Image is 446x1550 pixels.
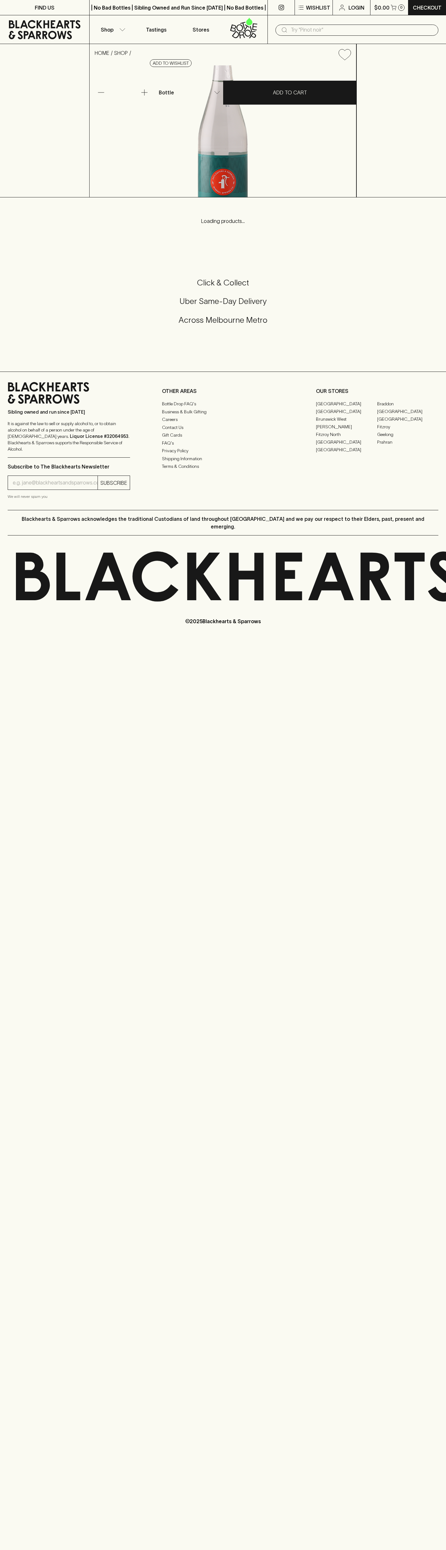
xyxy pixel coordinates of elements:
[114,50,128,56] a: SHOP
[316,423,377,431] a: [PERSON_NAME]
[101,26,113,33] p: Shop
[8,315,438,325] h5: Across Melbourne Metro
[8,296,438,306] h5: Uber Same-Day Delivery
[95,50,109,56] a: HOME
[162,408,284,416] a: Business & Bulk Gifting
[193,26,209,33] p: Stores
[413,4,442,11] p: Checkout
[35,4,55,11] p: FIND US
[162,387,284,395] p: OTHER AREAS
[316,438,377,446] a: [GEOGRAPHIC_DATA]
[159,89,174,96] p: Bottle
[100,479,127,487] p: SUBSCRIBE
[162,455,284,462] a: Shipping Information
[162,400,284,408] a: Bottle Drop FAQ's
[162,432,284,439] a: Gift Cards
[316,400,377,408] a: [GEOGRAPHIC_DATA]
[8,420,130,452] p: It is against the law to sell or supply alcohol to, or to obtain alcohol on behalf of a person un...
[400,6,403,9] p: 0
[8,493,130,500] p: We will never spam you
[162,416,284,424] a: Careers
[8,409,130,415] p: Sibling owned and run since [DATE]
[6,217,440,225] p: Loading products...
[90,65,356,197] img: 3357.png
[134,15,179,44] a: Tastings
[306,4,330,11] p: Wishlist
[162,424,284,431] a: Contact Us
[156,86,223,99] div: Bottle
[12,515,434,530] p: Blackhearts & Sparrows acknowledges the traditional Custodians of land throughout [GEOGRAPHIC_DAT...
[316,408,377,415] a: [GEOGRAPHIC_DATA]
[98,476,130,490] button: SUBSCRIBE
[377,400,438,408] a: Braddon
[316,415,377,423] a: Brunswick West
[377,415,438,423] a: [GEOGRAPHIC_DATA]
[162,439,284,447] a: FAQ's
[316,431,377,438] a: Fitzroy North
[377,423,438,431] a: Fitzroy
[162,447,284,455] a: Privacy Policy
[8,252,438,359] div: Call to action block
[223,81,356,105] button: ADD TO CART
[146,26,166,33] p: Tastings
[70,434,128,439] strong: Liquor License #32064953
[377,431,438,438] a: Geelong
[162,463,284,470] a: Terms & Conditions
[316,446,377,454] a: [GEOGRAPHIC_DATA]
[150,59,192,67] button: Add to wishlist
[13,478,98,488] input: e.g. jane@blackheartsandsparrows.com.au
[291,25,433,35] input: Try "Pinot noir"
[316,387,438,395] p: OUR STORES
[374,4,390,11] p: $0.00
[348,4,364,11] p: Login
[8,463,130,470] p: Subscribe to The Blackhearts Newsletter
[273,89,307,96] p: ADD TO CART
[377,438,438,446] a: Prahran
[377,408,438,415] a: [GEOGRAPHIC_DATA]
[8,277,438,288] h5: Click & Collect
[90,15,134,44] button: Shop
[179,15,223,44] a: Stores
[336,47,354,63] button: Add to wishlist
